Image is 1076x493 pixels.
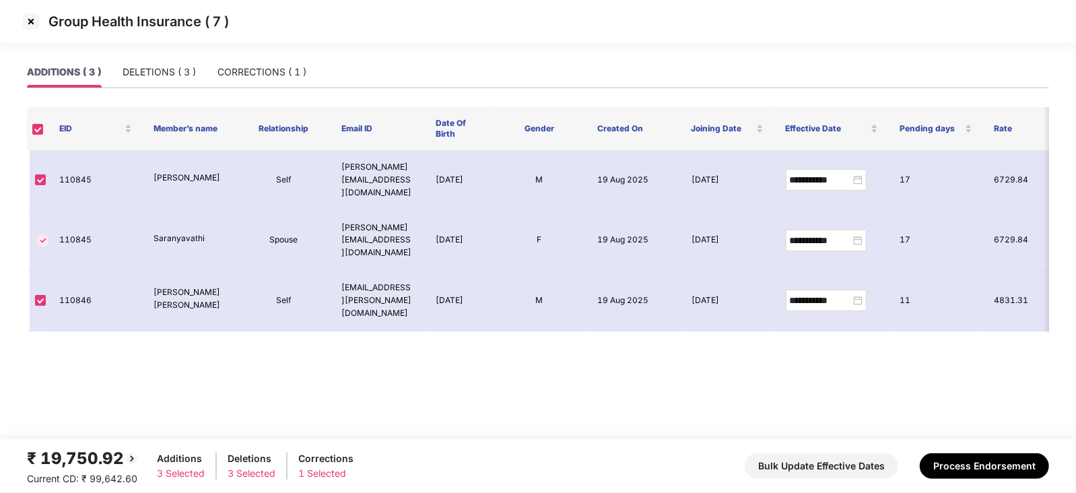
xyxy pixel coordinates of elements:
td: 17 [889,211,984,271]
td: [DATE] [681,211,775,271]
td: 110845 [48,211,143,271]
p: [PERSON_NAME] [154,172,226,185]
td: 19 Aug 2025 [586,150,681,211]
span: Joining Date [692,123,754,134]
img: svg+xml;base64,PHN2ZyBpZD0iQ3Jvc3MtMzJ4MzIiIHhtbG5zPSJodHRwOi8vd3d3LnczLm9yZy8yMDAwL3N2ZyIgd2lkdG... [20,11,42,32]
div: ₹ 19,750.92 [27,446,140,471]
td: Self [237,271,331,331]
td: [DATE] [681,150,775,211]
th: Joining Date [681,107,775,150]
td: 110845 [48,150,143,211]
th: Relationship [237,107,331,150]
button: Process Endorsement [920,453,1049,479]
th: EID [48,107,143,150]
th: Gender [492,107,586,150]
td: [EMAIL_ADDRESS][PERSON_NAME][DOMAIN_NAME] [331,271,425,331]
td: 17 [889,150,984,211]
td: M [492,150,586,211]
span: Pending days [900,123,962,134]
td: 110846 [48,271,143,331]
td: 19 Aug 2025 [586,211,681,271]
span: Effective Date [785,123,868,134]
p: Saranyavathi [154,232,226,245]
td: [DATE] [681,271,775,331]
td: M [492,271,586,331]
div: 1 Selected [298,466,354,481]
td: Self [237,150,331,211]
span: Current CD: ₹ 99,642.60 [27,473,137,484]
td: F [492,211,586,271]
td: [DATE] [425,150,492,211]
button: Bulk Update Effective Dates [745,453,898,479]
div: CORRECTIONS ( 1 ) [217,65,306,79]
span: EID [59,123,122,134]
th: Effective Date [774,107,889,150]
div: DELETIONS ( 3 ) [123,65,196,79]
p: [PERSON_NAME] [PERSON_NAME] [154,286,226,312]
th: Created On [586,107,681,150]
th: Date Of Birth [425,107,492,150]
td: [PERSON_NAME][EMAIL_ADDRESS][DOMAIN_NAME] [331,150,425,211]
th: Member’s name [143,107,237,150]
td: Spouse [237,211,331,271]
img: svg+xml;base64,PHN2ZyBpZD0iQmFjay0yMHgyMCIgeG1sbnM9Imh0dHA6Ly93d3cudzMub3JnLzIwMDAvc3ZnIiB3aWR0aD... [124,451,140,467]
img: svg+xml;base64,PHN2ZyBpZD0iVGljay0zMngzMiIgeG1sbnM9Imh0dHA6Ly93d3cudzMub3JnLzIwMDAvc3ZnIiB3aWR0aD... [35,232,51,249]
td: [DATE] [425,211,492,271]
td: 11 [889,271,984,331]
div: Corrections [298,451,354,466]
div: Additions [157,451,205,466]
div: 3 Selected [228,466,275,481]
div: Deletions [228,451,275,466]
td: [PERSON_NAME][EMAIL_ADDRESS][DOMAIN_NAME] [331,211,425,271]
p: Group Health Insurance ( 7 ) [48,13,229,30]
div: ADDITIONS ( 3 ) [27,65,101,79]
td: 19 Aug 2025 [586,271,681,331]
div: 3 Selected [157,466,205,481]
th: Pending days [889,107,983,150]
th: Email ID [331,107,425,150]
td: [DATE] [425,271,492,331]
